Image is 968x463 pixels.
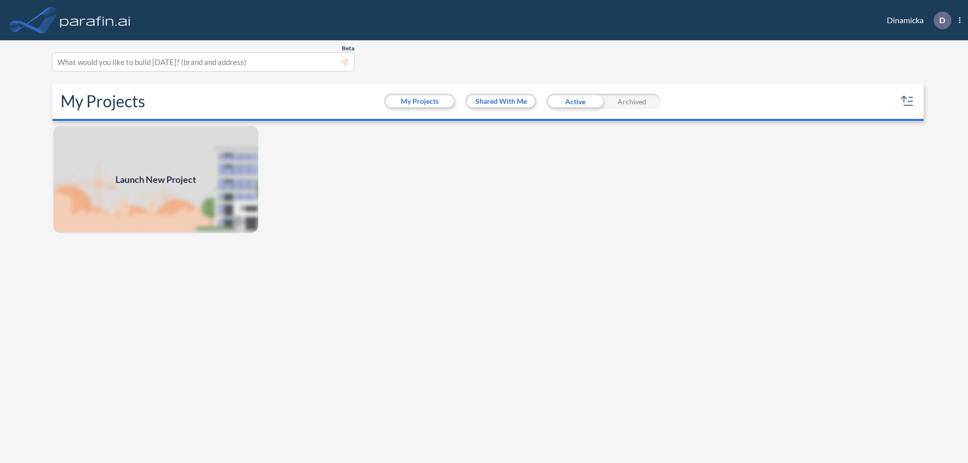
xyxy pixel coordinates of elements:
[872,12,960,29] div: Dinamicka
[603,94,660,109] div: Archived
[115,173,196,186] span: Launch New Project
[899,93,916,109] button: sort
[58,10,133,30] img: logo
[939,16,945,25] p: D
[547,94,603,109] div: Active
[60,92,145,111] h2: My Projects
[52,125,259,234] img: add
[386,95,454,107] button: My Projects
[467,95,535,107] button: Shared With Me
[52,125,259,234] a: Launch New Project
[342,44,354,52] span: Beta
